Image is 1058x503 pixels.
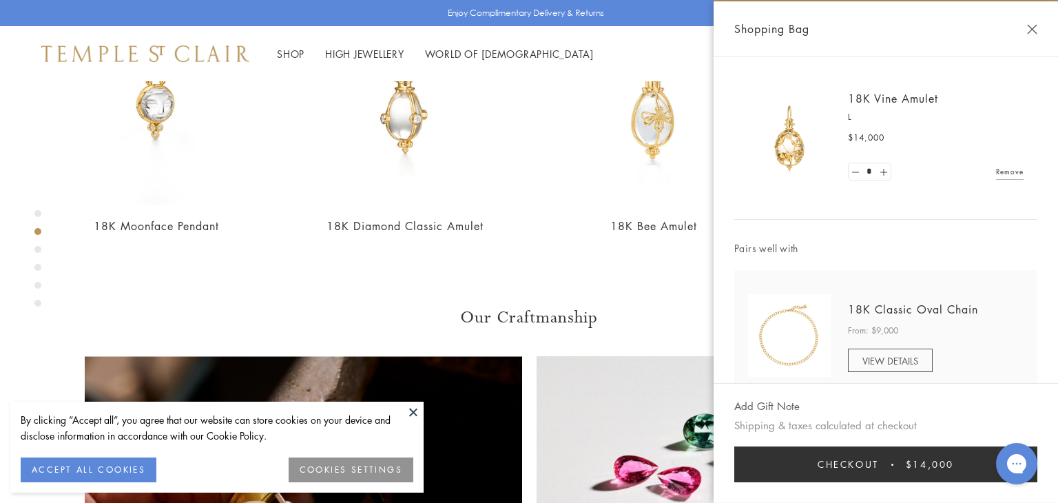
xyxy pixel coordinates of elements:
img: P51816-E27VINE [748,96,831,179]
iframe: Gorgias live chat messenger [989,438,1044,489]
a: 18K Vine Amulet [848,91,938,106]
button: COOKIES SETTINGS [289,458,413,482]
span: Shopping Bag [734,20,809,38]
img: N88865-OV18 [748,294,831,377]
h3: Our Craftmanship [85,307,973,329]
a: VIEW DETAILS [848,349,933,372]
a: World of [DEMOGRAPHIC_DATA]World of [DEMOGRAPHIC_DATA] [425,47,594,61]
button: Close Shopping Bag [1027,24,1037,34]
span: VIEW DETAILS [862,354,918,367]
p: Shipping & taxes calculated at checkout [734,417,1037,434]
a: 18K Bee Amulet [610,218,697,234]
a: High JewelleryHigh Jewellery [325,47,404,61]
div: Product gallery navigation [34,207,41,318]
span: From: $9,000 [848,324,898,338]
a: ShopShop [277,47,304,61]
a: 18K Diamond Classic Amulet [326,218,484,234]
a: Remove [996,164,1024,179]
span: Checkout [818,457,879,472]
span: $14,000 [848,131,884,145]
button: Checkout $14,000 [734,446,1037,482]
a: Set quantity to 2 [876,163,890,181]
button: ACCEPT ALL COOKIES [21,458,156,482]
img: Temple St. Clair [41,45,249,62]
button: Add Gift Note [734,398,800,415]
p: Enjoy Complimentary Delivery & Returns [448,6,604,20]
a: 18K Classic Oval Chain [848,302,978,317]
a: Set quantity to 0 [849,163,862,181]
a: 18K Moonface Pendant [94,218,219,234]
div: By clicking “Accept all”, you agree that our website can store cookies on your device and disclos... [21,412,413,444]
p: L [848,110,1024,124]
span: Pairs well with [734,240,1037,256]
span: $14,000 [906,457,954,472]
nav: Main navigation [277,45,594,63]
